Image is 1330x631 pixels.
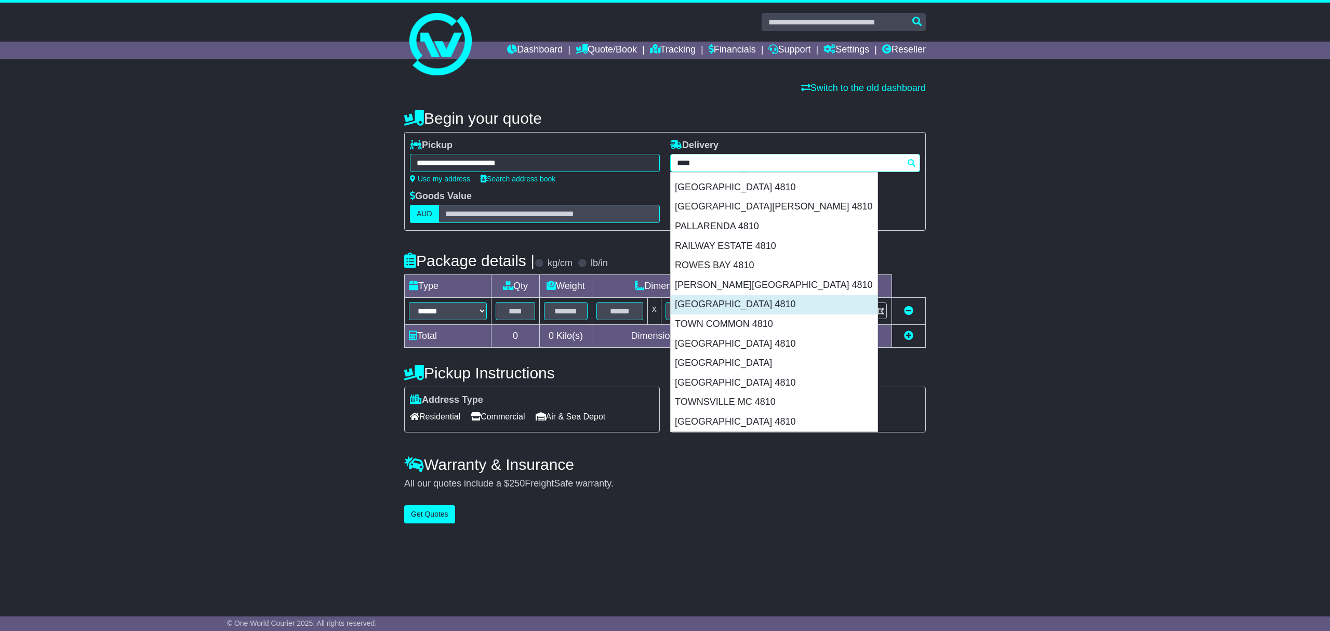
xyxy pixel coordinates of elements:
[671,217,877,236] div: PALLARENDA 4810
[671,275,877,295] div: [PERSON_NAME][GEOGRAPHIC_DATA] 4810
[671,256,877,275] div: ROWES BAY 4810
[549,331,554,341] span: 0
[670,154,920,172] typeahead: Please provide city
[491,325,540,348] td: 0
[404,252,535,269] h4: Package details |
[671,178,877,198] div: [GEOGRAPHIC_DATA] 4810
[410,175,470,183] a: Use my address
[404,478,926,490] div: All our quotes include a $ FreightSafe warranty.
[671,412,877,432] div: [GEOGRAPHIC_DATA] 4810
[404,456,926,473] h4: Warranty & Insurance
[509,478,525,489] span: 250
[576,42,637,59] a: Quote/Book
[404,364,660,382] h4: Pickup Instructions
[471,409,525,425] span: Commercial
[650,42,696,59] a: Tracking
[882,42,926,59] a: Reseller
[671,334,877,354] div: [GEOGRAPHIC_DATA] 4810
[670,140,719,151] label: Delivery
[768,42,810,59] a: Support
[671,353,877,373] div: [GEOGRAPHIC_DATA]
[410,395,483,406] label: Address Type
[507,42,563,59] a: Dashboard
[671,392,877,412] div: TOWNSVILLE MC 4810
[405,325,491,348] td: Total
[540,325,592,348] td: Kilo(s)
[671,373,877,393] div: [GEOGRAPHIC_DATA] 4810
[904,306,913,316] a: Remove this item
[536,409,606,425] span: Air & Sea Depot
[404,110,926,127] h4: Begin your quote
[410,205,439,223] label: AUD
[671,295,877,314] div: [GEOGRAPHIC_DATA] 4810
[647,298,661,325] td: x
[404,505,455,523] button: Get Quotes
[592,325,785,348] td: Dimensions in Centimetre(s)
[904,331,913,341] a: Add new item
[227,619,377,627] span: © One World Courier 2025. All rights reserved.
[410,191,472,202] label: Goods Value
[405,275,491,298] td: Type
[591,258,608,269] label: lb/in
[410,140,453,151] label: Pickup
[481,175,555,183] a: Search address book
[410,409,460,425] span: Residential
[709,42,756,59] a: Financials
[548,258,573,269] label: kg/cm
[671,236,877,256] div: RAILWAY ESTATE 4810
[671,314,877,334] div: TOWN COMMON 4810
[540,275,592,298] td: Weight
[671,197,877,217] div: [GEOGRAPHIC_DATA][PERSON_NAME] 4810
[491,275,540,298] td: Qty
[801,83,926,93] a: Switch to the old dashboard
[592,275,785,298] td: Dimensions (L x W x H)
[823,42,869,59] a: Settings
